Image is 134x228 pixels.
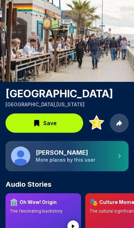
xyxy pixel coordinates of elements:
p: More places by this user [36,156,111,163]
p: [GEOGRAPHIC_DATA] , [US_STATE] [5,101,129,108]
button: Save [5,113,83,133]
h3: [PERSON_NAME] [36,149,111,157]
span: Audio Stories [5,180,52,189]
text: 3 [94,119,99,127]
p: The fascinating backstory [10,208,77,214]
h3: Oh Wow! Origin [20,199,57,206]
span: 🏛️ [10,197,18,207]
span: 🎭 [89,197,98,207]
span: Save [43,119,57,127]
button: Add to Top 3 [87,114,106,132]
h1: [GEOGRAPHIC_DATA] [5,87,129,100]
img: Matthew Miller [11,146,30,166]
